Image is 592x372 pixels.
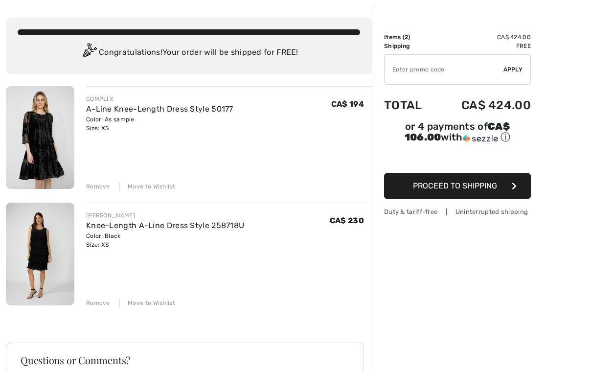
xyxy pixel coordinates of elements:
[413,181,497,190] span: Proceed to Shipping
[86,115,233,133] div: Color: As sample Size: XS
[384,207,531,216] div: Duty & tariff-free | Uninterrupted shipping
[436,42,531,50] td: Free
[6,86,74,189] img: A-Line Knee-Length Dress Style 50177
[86,211,244,220] div: [PERSON_NAME]
[384,173,531,199] button: Proceed to Shipping
[86,221,244,230] a: Knee-Length A-Line Dress Style 258718U
[405,120,510,143] span: CA$ 106.00
[330,216,364,225] span: CA$ 230
[384,42,436,50] td: Shipping
[86,182,110,191] div: Remove
[21,355,349,365] h3: Questions or Comments?
[384,33,436,42] td: Items ( )
[119,299,175,307] div: Move to Wishlist
[385,55,503,84] input: Promo code
[86,299,110,307] div: Remove
[436,33,531,42] td: CA$ 424.00
[6,203,74,305] img: Knee-Length A-Line Dress Style 258718U
[86,104,233,114] a: A-Line Knee-Length Dress Style 50177
[119,182,175,191] div: Move to Wishlist
[86,232,244,249] div: Color: Black Size: XS
[503,65,523,74] span: Apply
[405,34,408,41] span: 2
[384,122,531,144] div: or 4 payments of with
[384,147,531,169] iframe: PayPal-paypal
[384,89,436,122] td: Total
[384,122,531,147] div: or 4 payments ofCA$ 106.00withSezzle Click to learn more about Sezzle
[79,43,99,63] img: Congratulation2.svg
[18,43,360,63] div: Congratulations! Your order will be shipped for FREE!
[436,89,531,122] td: CA$ 424.00
[331,99,364,109] span: CA$ 194
[463,134,498,143] img: Sezzle
[86,94,233,103] div: COMPLI K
